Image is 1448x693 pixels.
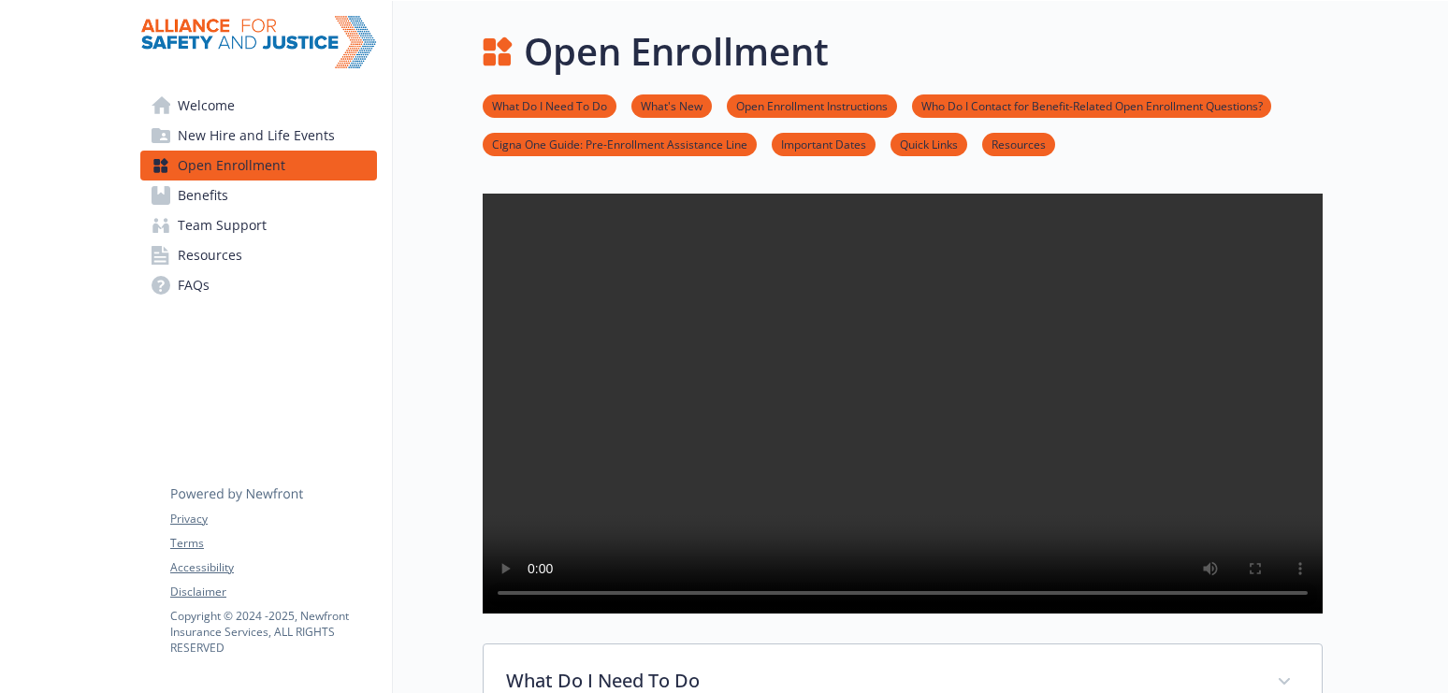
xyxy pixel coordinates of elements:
[140,270,377,300] a: FAQs
[170,511,376,527] a: Privacy
[178,240,242,270] span: Resources
[140,121,377,151] a: New Hire and Life Events
[140,151,377,180] a: Open Enrollment
[170,608,376,656] p: Copyright © 2024 - 2025 , Newfront Insurance Services, ALL RIGHTS RESERVED
[140,91,377,121] a: Welcome
[982,135,1055,152] a: Resources
[140,180,377,210] a: Benefits
[140,240,377,270] a: Resources
[140,210,377,240] a: Team Support
[912,96,1271,114] a: Who Do I Contact for Benefit-Related Open Enrollment Questions?
[178,270,210,300] span: FAQs
[178,91,235,121] span: Welcome
[178,151,285,180] span: Open Enrollment
[178,210,267,240] span: Team Support
[631,96,712,114] a: What's New
[772,135,876,152] a: Important Dates
[727,96,897,114] a: Open Enrollment Instructions
[178,180,228,210] span: Benefits
[170,559,376,576] a: Accessibility
[483,135,757,152] a: Cigna One Guide: Pre-Enrollment Assistance Line
[170,584,376,600] a: Disclaimer
[170,535,376,552] a: Terms
[524,23,829,79] h1: Open Enrollment
[178,121,335,151] span: New Hire and Life Events
[483,96,616,114] a: What Do I Need To Do
[891,135,967,152] a: Quick Links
